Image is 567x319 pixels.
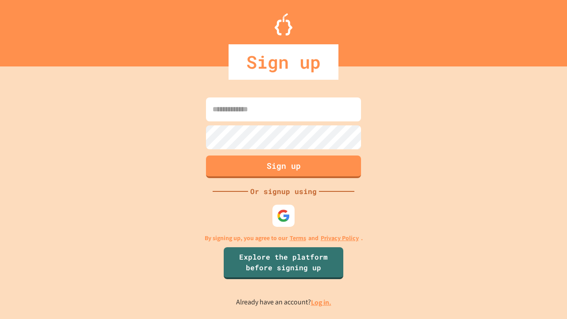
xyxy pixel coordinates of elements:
[206,156,361,178] button: Sign up
[275,13,292,35] img: Logo.svg
[229,44,338,80] div: Sign up
[277,209,290,222] img: google-icon.svg
[236,297,331,308] p: Already have an account?
[205,233,363,243] p: By signing up, you agree to our and .
[311,298,331,307] a: Log in.
[248,186,319,197] div: Or signup using
[224,247,343,279] a: Explore the platform before signing up
[321,233,359,243] a: Privacy Policy
[290,233,306,243] a: Terms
